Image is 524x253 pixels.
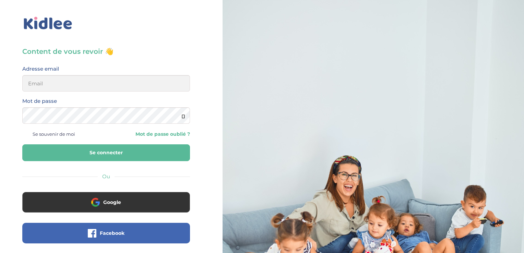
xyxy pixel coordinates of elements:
span: Ou [102,173,110,180]
img: facebook.png [88,229,96,238]
span: Google [103,199,121,206]
label: Adresse email [22,64,59,73]
button: Google [22,192,190,213]
img: logo_kidlee_bleu [22,15,74,31]
img: google.png [91,198,100,206]
h3: Content de vous revoir 👋 [22,47,190,56]
a: Mot de passe oublié ? [111,131,190,137]
a: Facebook [22,234,190,241]
a: Google [22,204,190,210]
button: Se connecter [22,144,190,161]
span: Facebook [100,230,124,237]
span: Se souvenir de moi [33,130,75,138]
label: Mot de passe [22,97,57,106]
button: Facebook [22,223,190,243]
input: Email [22,75,190,92]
